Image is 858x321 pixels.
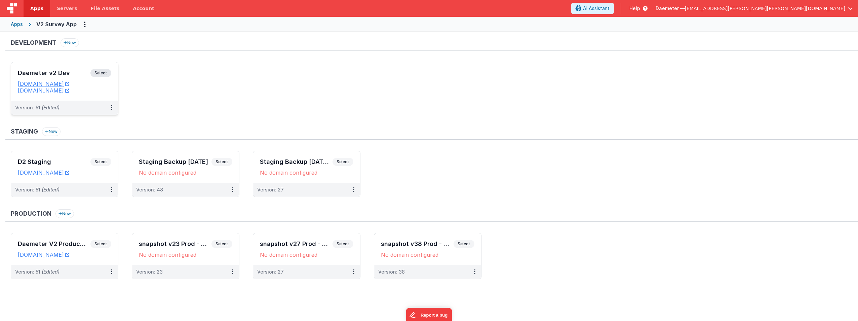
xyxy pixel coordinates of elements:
div: No domain configured [139,251,232,258]
button: New [55,209,74,218]
h3: Daemeter V2 Production [18,241,90,247]
span: Select [90,240,111,248]
div: Version: 48 [136,186,163,193]
span: Select [211,240,232,248]
span: (Edited) [42,269,60,275]
div: Version: 27 [257,269,284,275]
h3: Production [11,210,51,217]
span: Daemeter — [656,5,685,12]
span: Select [454,240,474,248]
h3: D2 Staging [18,158,90,165]
button: New [61,38,79,47]
h3: Staging Backup [DATE]_vers 27 [260,158,333,165]
span: AI Assistant [583,5,610,12]
h3: snapshot v23 Prod - [DATE] [139,241,211,247]
span: Select [90,69,111,77]
a: [DOMAIN_NAME] [18,80,69,87]
span: Select [211,158,232,166]
div: No domain configured [139,169,232,176]
h3: Development [11,39,56,46]
span: [EMAIL_ADDRESS][PERSON_NAME][PERSON_NAME][DOMAIN_NAME] [685,5,845,12]
div: V2 Survey App [36,20,77,28]
div: No domain configured [260,251,353,258]
a: [DOMAIN_NAME] [18,87,69,94]
span: File Assets [91,5,120,12]
h3: snapshot v27 Prod - [DATE] [260,241,333,247]
span: (Edited) [42,105,60,110]
h3: Daemeter v2 Dev [18,70,90,76]
div: Version: 27 [257,186,284,193]
span: Help [629,5,640,12]
div: Version: 38 [378,269,405,275]
a: [DOMAIN_NAME] [18,169,69,176]
span: Select [90,158,111,166]
button: Daemeter — [EMAIL_ADDRESS][PERSON_NAME][PERSON_NAME][DOMAIN_NAME] [656,5,853,12]
div: Version: 51 [15,269,60,275]
span: Select [333,158,353,166]
span: Servers [57,5,77,12]
h3: snapshot v38 Prod - [DATE] [381,241,454,247]
div: Version: 51 [15,186,60,193]
button: New [42,127,61,136]
a: [DOMAIN_NAME] [18,251,69,258]
button: Options [79,19,90,30]
span: Apps [30,5,43,12]
button: AI Assistant [571,3,614,14]
div: No domain configured [381,251,474,258]
div: Apps [11,21,23,28]
div: Version: 51 [15,104,60,111]
span: Select [333,240,353,248]
h3: Staging [11,128,38,135]
div: Version: 23 [136,269,163,275]
h3: Staging Backup [DATE] [139,158,211,165]
div: No domain configured [260,169,353,176]
span: (Edited) [42,187,60,192]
